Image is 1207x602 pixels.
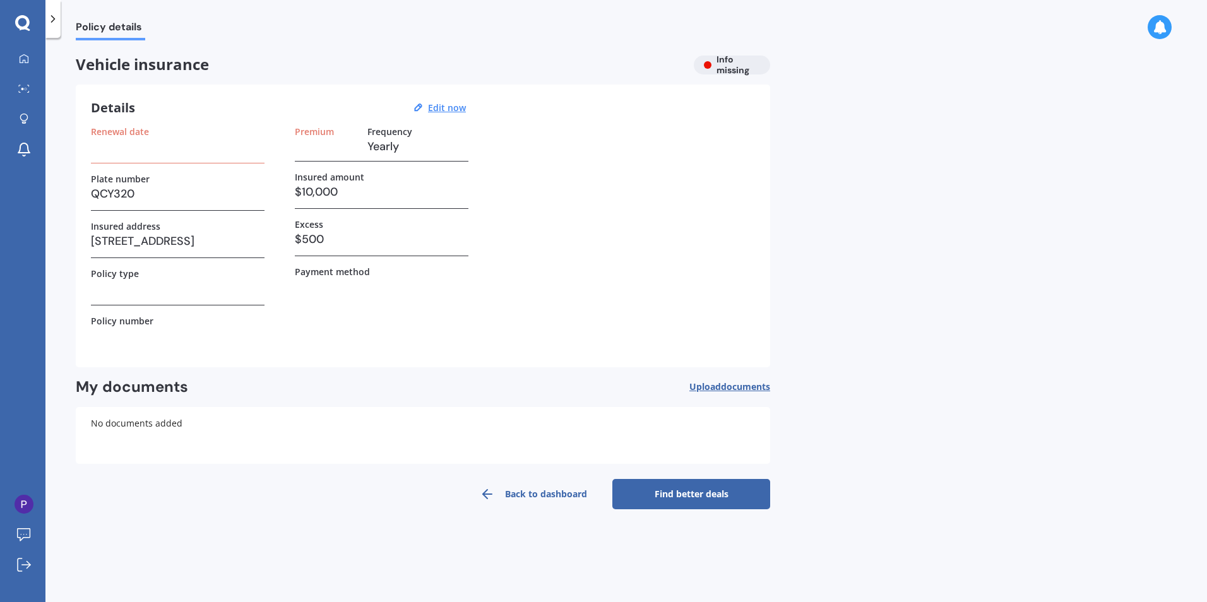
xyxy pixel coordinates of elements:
[91,232,265,251] h3: [STREET_ADDRESS]
[295,172,364,182] label: Insured amount
[295,182,468,201] h3: $10,000
[428,102,466,114] u: Edit now
[76,56,684,74] span: Vehicle insurance
[76,377,188,397] h2: My documents
[91,174,150,184] label: Plate number
[367,126,412,137] label: Frequency
[295,219,323,230] label: Excess
[91,184,265,203] h3: QCY320
[91,126,149,137] label: Renewal date
[689,377,770,397] button: Uploaddocuments
[91,221,160,232] label: Insured address
[295,266,370,277] label: Payment method
[91,100,135,116] h3: Details
[15,495,33,514] img: ACg8ocI82VbMzKQ7AJrnbTjfeqqi-Zx_zTmnfxPTDtr0K1-6-vrGnA=s96-c
[76,21,145,38] span: Policy details
[424,102,470,114] button: Edit now
[91,268,139,279] label: Policy type
[295,126,334,137] label: Premium
[76,407,770,464] div: No documents added
[367,137,468,156] h3: Yearly
[91,316,153,326] label: Policy number
[689,382,770,392] span: Upload
[455,479,612,509] a: Back to dashboard
[721,381,770,392] span: documents
[612,479,770,509] a: Find better deals
[295,230,468,249] h3: $500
